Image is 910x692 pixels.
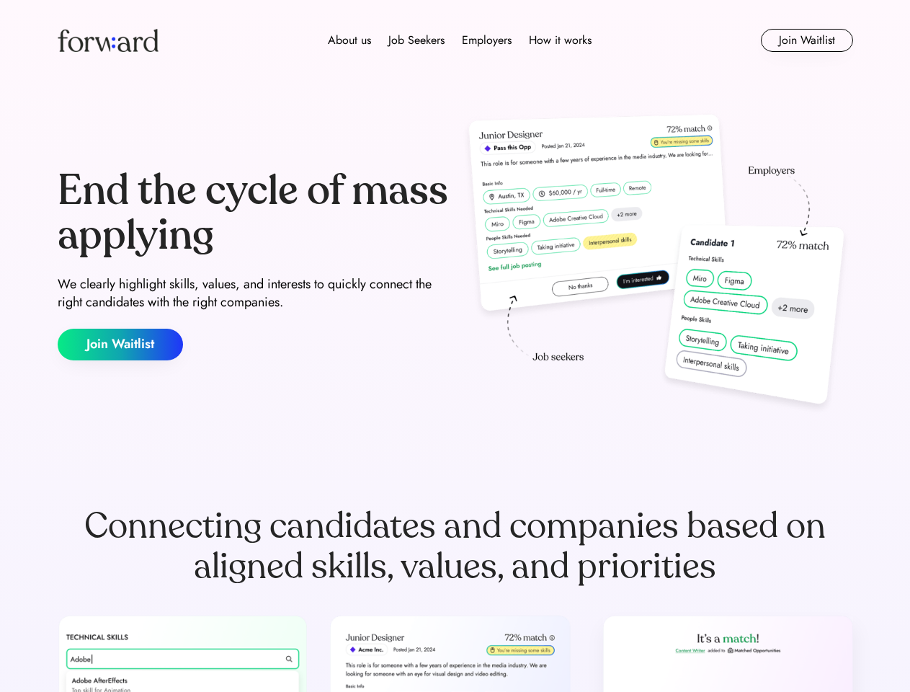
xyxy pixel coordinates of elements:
button: Join Waitlist [58,329,183,360]
div: How it works [529,32,592,49]
button: Join Waitlist [761,29,853,52]
div: Job Seekers [388,32,445,49]
img: hero-image.png [461,110,853,420]
div: Connecting candidates and companies based on aligned skills, values, and priorities [58,506,853,587]
div: We clearly highlight skills, values, and interests to quickly connect the right candidates with t... [58,275,450,311]
div: End the cycle of mass applying [58,169,450,257]
div: Employers [462,32,512,49]
img: Forward logo [58,29,159,52]
div: About us [328,32,371,49]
